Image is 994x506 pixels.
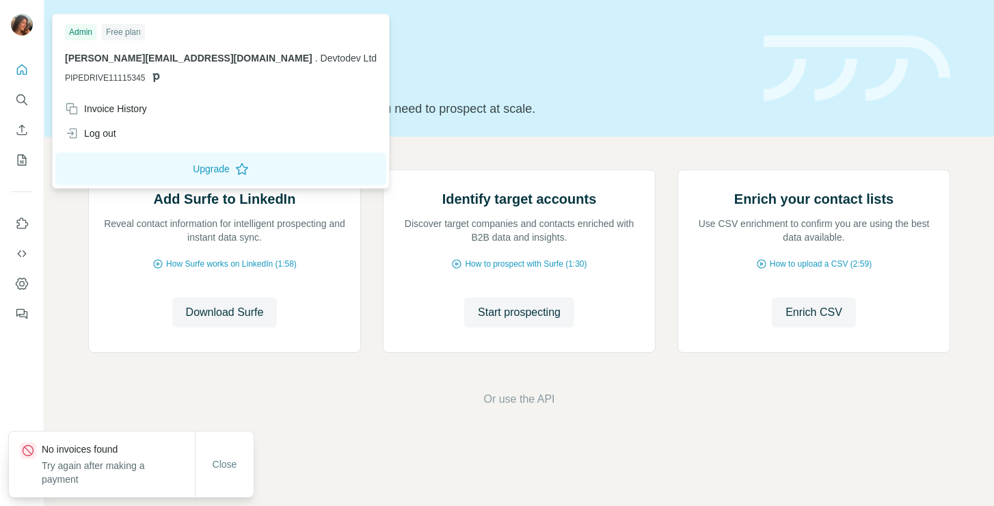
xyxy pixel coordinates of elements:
[770,258,872,270] span: How to upload a CSV (2:59)
[465,258,587,270] span: How to prospect with Surfe (1:30)
[88,64,747,91] h1: Let’s prospect together
[88,99,747,118] p: Pick your starting point and we’ll provide everything you need to prospect at scale.
[213,457,237,471] span: Close
[397,217,641,244] p: Discover target companies and contacts enriched with B2B data and insights.
[42,442,195,456] p: No invoices found
[11,57,33,82] button: Quick start
[11,271,33,296] button: Dashboard
[483,391,554,408] button: Or use the API
[102,24,145,40] div: Free plan
[478,304,561,321] span: Start prospecting
[734,189,894,209] h2: Enrich your contact lists
[315,53,318,64] span: .
[11,302,33,326] button: Feedback
[65,53,312,64] span: [PERSON_NAME][EMAIL_ADDRESS][DOMAIN_NAME]
[203,452,247,477] button: Close
[186,304,264,321] span: Download Surfe
[785,304,842,321] span: Enrich CSV
[11,88,33,112] button: Search
[88,25,747,39] div: Quick start
[154,189,296,209] h2: Add Surfe to LinkedIn
[764,36,950,102] img: banner
[464,297,574,328] button: Start prospecting
[65,102,147,116] div: Invoice History
[55,152,386,185] button: Upgrade
[11,148,33,172] button: My lists
[772,297,856,328] button: Enrich CSV
[103,217,347,244] p: Reveal contact information for intelligent prospecting and instant data sync.
[42,459,195,486] p: Try again after making a payment
[692,217,936,244] p: Use CSV enrichment to confirm you are using the best data available.
[11,241,33,266] button: Use Surfe API
[442,189,597,209] h2: Identify target accounts
[11,118,33,142] button: Enrich CSV
[65,72,145,84] span: PIPEDRIVE11115345
[172,297,278,328] button: Download Surfe
[11,211,33,236] button: Use Surfe on LinkedIn
[321,53,377,64] span: Devtodev Ltd
[166,258,297,270] span: How Surfe works on LinkedIn (1:58)
[65,126,116,140] div: Log out
[65,24,96,40] div: Admin
[11,14,33,36] img: Avatar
